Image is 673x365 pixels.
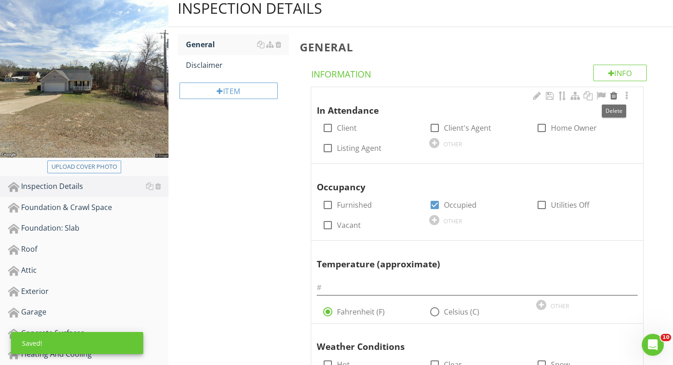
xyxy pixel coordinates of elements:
iframe: Intercom live chat [642,334,664,356]
label: Occupied [444,200,477,210]
div: OTHER [443,217,462,225]
div: Item [179,83,278,99]
h3: General [300,41,658,53]
div: Info [593,65,647,81]
label: Client's Agent [444,123,491,133]
button: Upload cover photo [47,160,121,173]
label: Utilities Off [551,200,589,210]
input: # [317,280,638,295]
h4: Information [311,65,647,80]
div: Inspection Details [8,181,168,193]
label: Vacant [337,221,361,230]
div: Weather Conditions [317,327,622,354]
label: Fahrenheit (F) [337,307,385,316]
span: 10 [661,334,671,341]
div: Concrete Surfaces [8,327,168,339]
div: General [186,39,289,50]
label: Client [337,123,357,133]
label: Celsius (C) [444,307,479,316]
div: OTHER [443,140,462,148]
div: Attic [8,265,168,277]
div: OTHER [550,302,569,310]
div: Foundation: Slab [8,222,168,234]
div: Exterior [8,286,168,298]
span: Delete [606,107,623,115]
div: In Attendance [317,91,622,117]
div: Upload cover photo [51,162,117,171]
div: Foundation & Crawl Space [8,202,168,214]
div: Heating And Cooling [8,348,168,360]
div: Disclaimer [186,60,289,71]
label: Home Owner [551,123,597,133]
label: Listing Agent [337,144,381,153]
div: Occupancy [317,167,622,194]
label: Furnished [337,200,372,210]
div: Roof [8,243,168,255]
div: Garage [8,306,168,318]
div: Saved! [11,332,143,354]
div: Temperature (approximate) [317,244,622,271]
